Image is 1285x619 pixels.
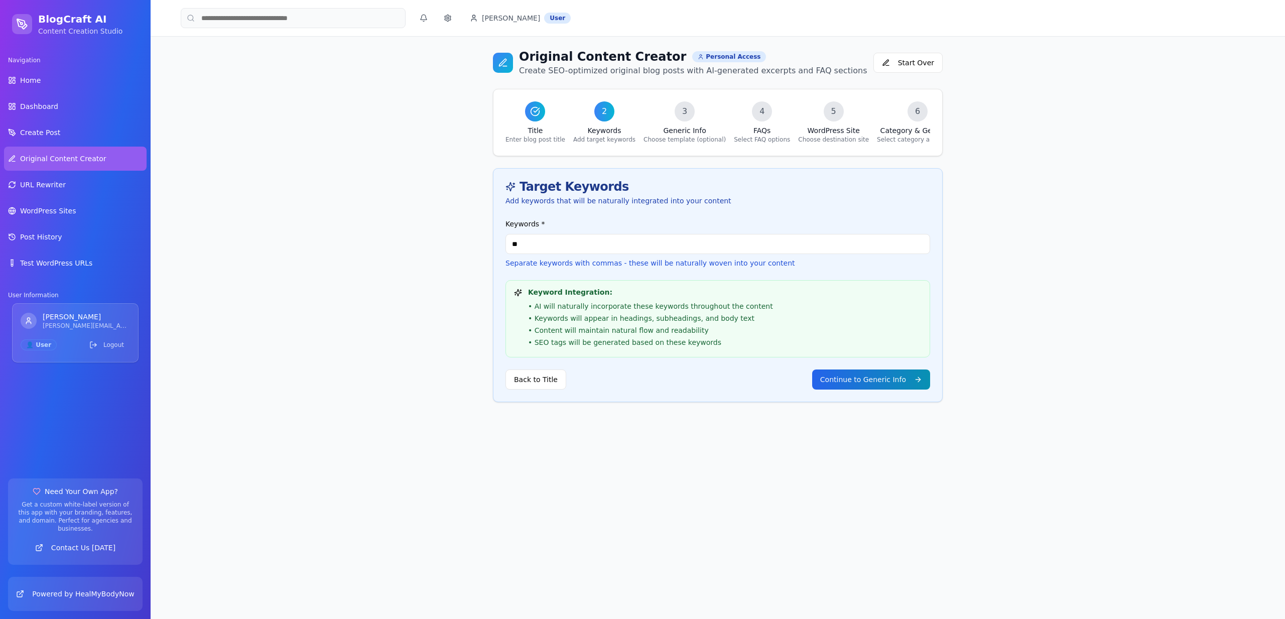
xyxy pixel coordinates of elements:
[505,196,930,206] div: Add keywords that will be naturally integrated into your content
[4,68,147,92] a: Home
[4,52,147,68] div: Navigation
[519,65,867,77] p: Create SEO-optimized original blog posts with AI-generated excerpts and FAQ sections
[4,147,147,171] a: Original Content Creator
[21,339,57,350] div: 👤 User
[824,101,844,121] div: 5
[482,13,540,23] span: [PERSON_NAME]
[692,51,766,62] div: Personal Access
[644,136,726,144] div: Choose template (optional)
[20,128,60,138] span: Create Post
[20,154,106,164] span: Original Content Creator
[505,126,565,136] div: Title
[4,120,147,145] a: Create Post
[20,258,92,268] span: Test WordPress URLs
[528,313,922,323] div: • Keywords will appear in headings, subheadings, and body text
[4,173,147,197] a: URL Rewriter
[752,101,772,121] div: 4
[675,101,695,121] div: 3
[505,181,930,193] div: Target Keywords
[734,136,790,144] div: Select FAQ options
[505,136,565,144] div: Enter blog post title
[20,206,76,216] span: WordPress Sites
[83,336,130,354] button: Logout
[4,199,147,223] a: WordPress Sites
[877,126,958,136] div: Category & Generate
[594,101,614,121] div: 2
[20,101,58,111] span: Dashboard
[20,75,41,85] span: Home
[528,337,922,347] div: • SEO tags will be generated based on these keywords
[43,322,130,330] div: [PERSON_NAME][EMAIL_ADDRESS][DOMAIN_NAME]
[505,369,566,390] button: Back to Title
[812,369,930,390] button: Continue to Generic Info
[798,126,869,136] div: WordPress Site
[505,220,545,228] label: Keywords *
[873,53,943,73] button: Start Over
[798,136,869,144] div: Choose destination site
[16,539,135,557] button: Contact Us [DATE]
[4,94,147,118] a: Dashboard
[877,136,958,144] div: Select category and create
[734,126,790,136] div: FAQs
[16,501,135,533] p: Get a custom white-label version of this app with your branding, features, and domain. Perfect fo...
[43,312,130,322] div: [PERSON_NAME]
[462,8,579,28] button: [PERSON_NAME]User
[519,49,686,65] h1: Original Content Creator
[4,251,147,275] a: Test WordPress URLs
[528,287,922,297] div: Keyword Integration:
[38,12,122,26] h1: BlogCraft AI
[573,136,635,144] div: Add target keywords
[908,101,928,121] div: 6
[528,325,922,335] div: • Content will maintain natural flow and readability
[644,126,726,136] div: Generic Info
[505,258,930,268] p: Separate keywords with commas - these will be naturally woven into your content
[544,13,571,24] div: User
[20,180,66,190] span: URL Rewriter
[4,225,147,249] a: Post History
[38,26,122,36] p: Content Creation Studio
[528,301,922,311] div: • AI will naturally incorporate these keywords throughout the content
[45,486,118,497] span: Need Your Own App?
[20,232,62,242] span: Post History
[4,287,147,303] div: User Information
[573,126,635,136] div: Keywords
[16,585,135,603] button: Powered by HealMyBodyNow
